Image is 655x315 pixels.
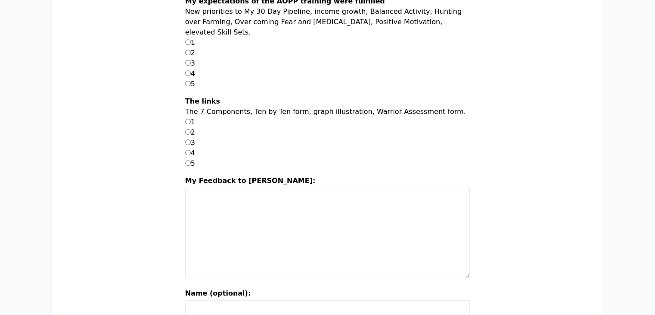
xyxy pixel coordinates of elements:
label: 5 [185,159,195,167]
label: 4 [185,69,195,78]
label: 2 [185,49,195,57]
input: 4 [185,150,191,155]
input: 5 [185,160,191,166]
input: 2 [185,129,191,135]
input: 3 [185,60,191,66]
label: Name (optional): [185,288,470,300]
input: 3 [185,139,191,145]
label: 1 [185,118,195,126]
label: 5 [185,80,195,88]
input: 1 [185,119,191,124]
label: 3 [185,59,195,67]
p: New priorities to My 30 Day Pipeline, income growth, Balanced Activity, Hunting over Farming, Ove... [185,6,470,38]
p: The 7 Components, Ten by Ten form, graph illustration, Warrior Assessment form. [185,107,470,117]
strong: The links [185,97,220,105]
input: 2 [185,50,191,55]
label: 2 [185,128,195,136]
label: 3 [185,139,195,147]
input: 5 [185,81,191,86]
label: 4 [185,149,195,157]
input: 4 [185,70,191,76]
label: My Feedback to [PERSON_NAME]: [185,176,470,188]
label: 1 [185,38,195,47]
input: 1 [185,39,191,45]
